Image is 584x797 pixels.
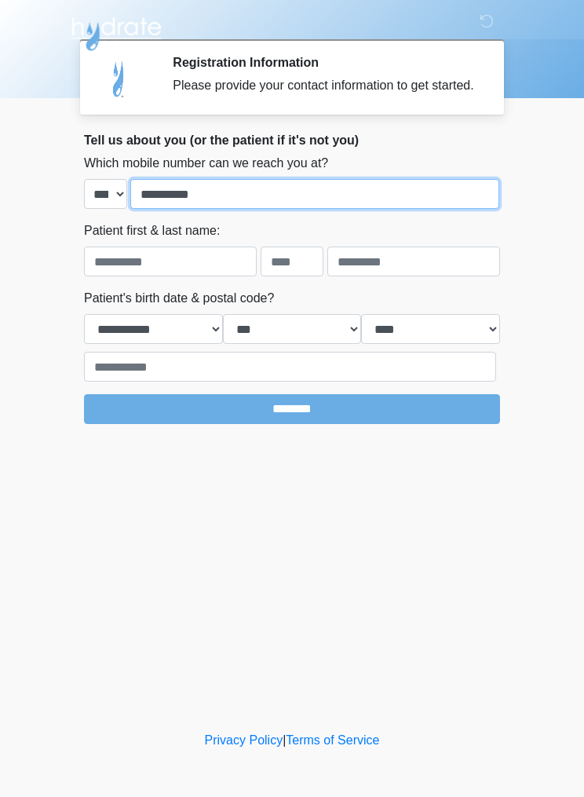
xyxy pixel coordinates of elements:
[84,289,274,308] label: Patient's birth date & postal code?
[205,733,283,747] a: Privacy Policy
[286,733,379,747] a: Terms of Service
[96,55,143,102] img: Agent Avatar
[173,76,476,95] div: Please provide your contact information to get started.
[68,12,164,52] img: Hydrate IV Bar - Arcadia Logo
[84,133,500,148] h2: Tell us about you (or the patient if it's not you)
[84,154,328,173] label: Which mobile number can we reach you at?
[84,221,220,240] label: Patient first & last name:
[283,733,286,747] a: |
